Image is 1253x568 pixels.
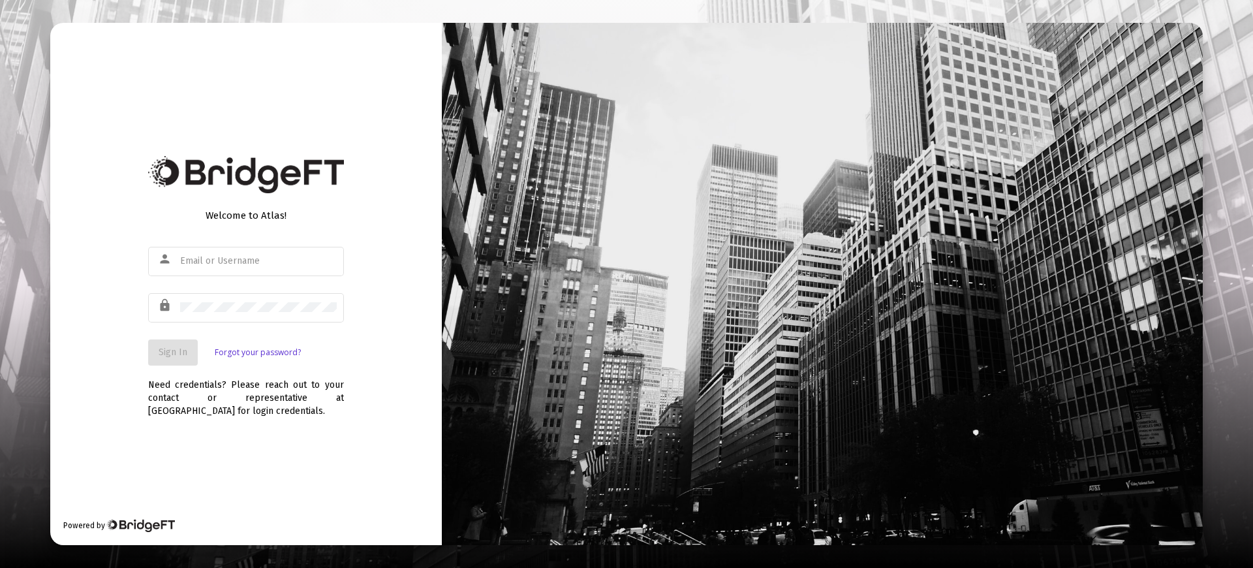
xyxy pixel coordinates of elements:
[148,156,344,193] img: Bridge Financial Technology Logo
[158,298,174,313] mat-icon: lock
[215,346,301,359] a: Forgot your password?
[148,366,344,418] div: Need credentials? Please reach out to your contact or representative at [GEOGRAPHIC_DATA] for log...
[63,519,175,532] div: Powered by
[158,251,174,267] mat-icon: person
[180,256,337,266] input: Email or Username
[148,209,344,222] div: Welcome to Atlas!
[106,519,175,532] img: Bridge Financial Technology Logo
[148,339,198,366] button: Sign In
[159,347,187,358] span: Sign In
